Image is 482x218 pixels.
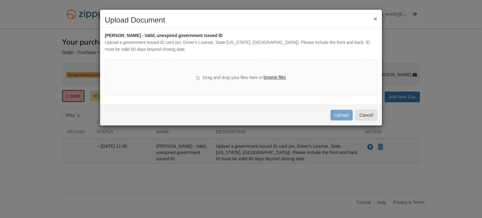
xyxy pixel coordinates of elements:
[196,74,286,82] div: Drag and drop your files here or
[373,15,377,22] button: ×
[105,32,377,39] div: [PERSON_NAME] - Valid, unexpired government issued ID
[105,16,377,24] h2: Upload Document
[105,39,377,53] div: Upload a government issued ID card (ex. Driver's License, State [US_STATE], [GEOGRAPHIC_DATA]). P...
[264,74,286,81] label: browse files
[355,110,377,120] button: Cancel
[330,110,352,120] button: Upload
